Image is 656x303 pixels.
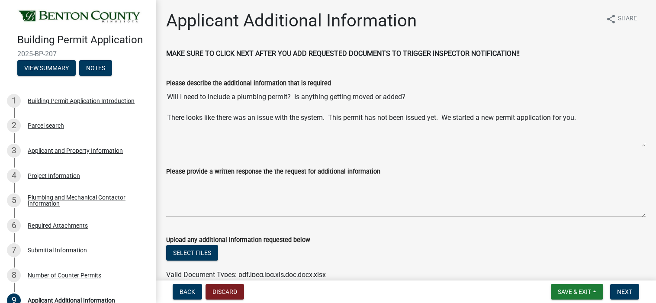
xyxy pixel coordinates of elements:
label: Please describe the additional information that is required [166,81,331,87]
label: Upload any additional information requested below [166,237,310,243]
span: Share [618,14,637,24]
button: View Summary [17,60,76,76]
div: 8 [7,268,21,282]
div: 7 [7,243,21,257]
div: Parcel search [28,122,64,129]
i: share [606,14,616,24]
wm-modal-confirm: Summary [17,65,76,72]
div: 1 [7,94,21,108]
span: Valid Document Types: pdf,jpeg,jpg,xls,doc,docx,xlsx [166,271,326,279]
div: Number of Counter Permits [28,272,101,278]
label: Please provide a written response the the request for additional information [166,169,380,175]
div: 5 [7,193,21,207]
button: Discard [206,284,244,300]
h1: Applicant Additional Information [166,10,417,31]
div: 2 [7,119,21,132]
div: 3 [7,144,21,158]
div: Submittal Information [28,247,87,253]
div: 4 [7,169,21,183]
span: Back [180,288,195,295]
div: Applicant and Property Information [28,148,123,154]
div: 6 [7,219,21,232]
button: Notes [79,60,112,76]
textarea: Will I need to include a plumbing permit? Is anything getting moved or added? There looks like th... [166,88,646,147]
span: Next [617,288,632,295]
span: 2025-BP-207 [17,50,138,58]
div: Project Information [28,173,80,179]
button: shareShare [599,10,644,27]
button: Next [610,284,639,300]
div: Required Attachments [28,222,88,229]
div: Building Permit Application Introduction [28,98,135,104]
img: Benton County, Minnesota [17,9,142,25]
wm-modal-confirm: Notes [79,65,112,72]
button: Save & Exit [551,284,603,300]
button: Back [173,284,202,300]
div: Plumbing and Mechanical Contactor Information [28,194,142,206]
strong: MAKE SURE TO CLICK NEXT AFTER YOU ADD REQUESTED DOCUMENTS TO TRIGGER INSPECTOR NOTIFICATION!! [166,49,520,58]
button: Select files [166,245,218,261]
span: Save & Exit [558,288,591,295]
h4: Building Permit Application [17,34,149,46]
